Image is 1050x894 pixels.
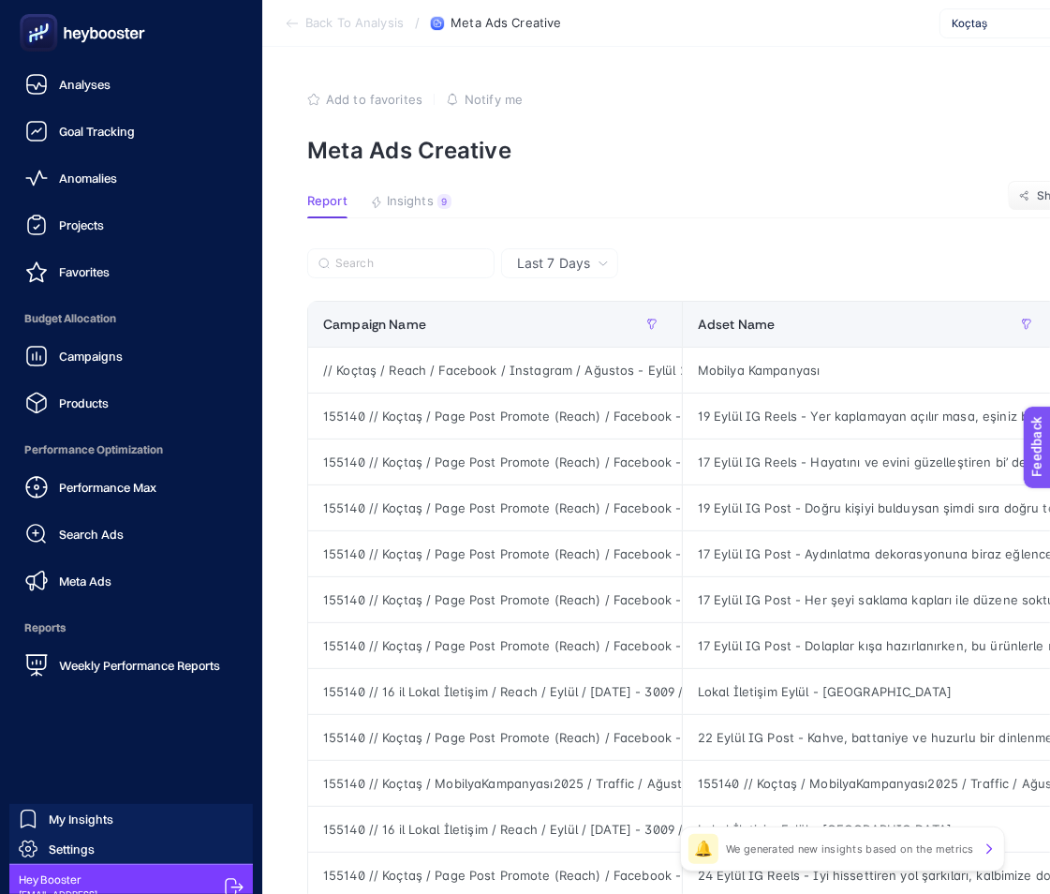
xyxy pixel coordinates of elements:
[688,834,718,864] div: 🔔
[308,485,682,530] div: 155140 // Koçtaş / Page Post Promote (Reach) / Facebook - Instagram / Post Ad / Eylül 2025 / 0109...
[415,15,420,30] span: /
[305,16,404,31] span: Back To Analysis
[15,206,247,244] a: Projects
[59,349,123,364] span: Campaigns
[19,872,97,887] span: Hey Booster
[59,77,111,92] span: Analyses
[15,384,247,422] a: Products
[59,527,124,542] span: Search Ads
[15,647,247,684] a: Weekly Performance Reports
[326,92,422,107] span: Add to favorites
[15,562,247,600] a: Meta Ads
[308,394,682,439] div: 155140 // Koçtaş / Page Post Promote (Reach) / Facebook - Instagram / Post Ad / Eylül 2025 / 0109...
[15,66,247,103] a: Analyses
[9,834,253,864] a: Settings
[446,92,523,107] button: Notify me
[308,440,682,484] div: 155140 // Koçtaş / Page Post Promote (Reach) / Facebook - Instagram / Post Ad / Eylül 2025 / 0109...
[307,194,348,209] span: Report
[15,337,247,375] a: Campaigns
[59,124,135,139] span: Goal Tracking
[15,159,247,197] a: Anomalies
[451,16,561,31] span: Meta Ads Creative
[323,317,426,332] span: Campaign Name
[59,574,111,589] span: Meta Ads
[59,658,220,673] span: Weekly Performance Reports
[698,317,775,332] span: Adset Name
[308,761,682,806] div: 155140 // Koçtaş / MobilyaKampanyası2025 / Traffic / Ağustos 2025 / 2808 - 3009_Web
[308,807,682,852] div: 155140 // 16 il Lokal İletişim / Reach / Eylül / [DATE] - 3009 / 2025
[59,395,109,410] span: Products
[15,609,247,647] span: Reports
[9,804,253,834] a: My Insights
[308,623,682,668] div: 155140 // Koçtaş / Page Post Promote (Reach) / Facebook - Instagram / Post Ad / Eylül 2025 / 0109...
[15,253,247,291] a: Favorites
[59,480,156,495] span: Performance Max
[308,669,682,714] div: 155140 // 16 il Lokal İletişim / Reach / Eylül / [DATE] - 3009 / 2025
[437,194,451,209] div: 9
[15,515,247,553] a: Search Ads
[15,431,247,469] span: Performance Optimization
[307,92,422,107] button: Add to favorites
[335,257,483,271] input: Search
[59,217,104,232] span: Projects
[308,715,682,760] div: 155140 // Koçtaş / Page Post Promote (Reach) / Facebook - Instagram / Post Ad / Eylül 2025 / 0109...
[387,194,434,209] span: Insights
[49,842,95,857] span: Settings
[465,92,523,107] span: Notify me
[59,171,117,186] span: Anomalies
[15,300,247,337] span: Budget Allocation
[308,348,682,393] div: // Koçtaş / Reach / Facebook / Instagram / Ağustos - Eylül 2025 / Mobilya Kampanyası
[517,254,590,273] span: Last 7 Days
[59,264,110,279] span: Favorites
[726,842,974,857] p: We generated new insights based on the metrics
[308,577,682,622] div: 155140 // Koçtaş / Page Post Promote (Reach) / Facebook - Instagram / Post Ad / Eylül 2025 / 0109...
[11,6,71,21] span: Feedback
[15,469,247,506] a: Performance Max
[308,531,682,576] div: 155140 // Koçtaş / Page Post Promote (Reach) / Facebook - Instagram / Post Ad / Eylül 2025 / 0109...
[49,812,113,827] span: My Insights
[15,112,247,150] a: Goal Tracking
